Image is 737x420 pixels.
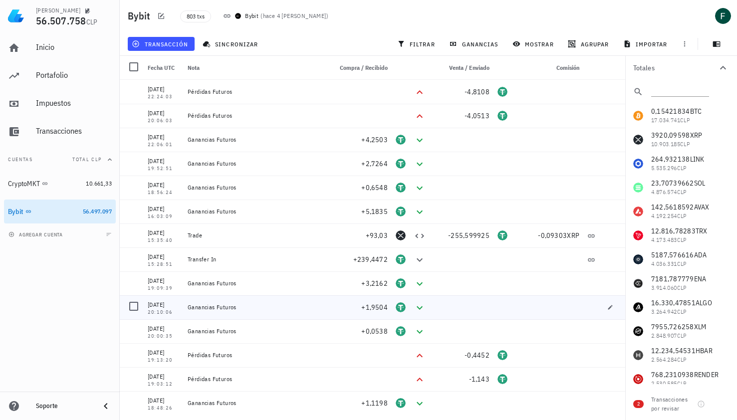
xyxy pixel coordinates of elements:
[148,276,180,286] div: [DATE]
[148,310,180,315] div: 20:10:06
[148,382,180,387] div: 19:03:12
[36,70,112,80] div: Portafolio
[148,286,180,291] div: 19:09:39
[245,11,258,21] div: Bybit
[396,135,406,145] div: USDT-icon
[619,37,674,51] button: importar
[148,252,180,262] div: [DATE]
[625,40,668,48] span: importar
[396,183,406,193] div: USDT-icon
[465,351,490,360] span: -0,4452
[148,190,180,195] div: 18:56:24
[188,327,324,335] div: Ganancias Futuros
[399,40,435,48] span: filtrar
[188,208,324,215] div: Ganancias Futuros
[8,180,40,188] div: CryptoMKT
[361,183,388,192] span: +0,6548
[465,87,490,96] span: -4,8108
[328,56,392,80] div: Compra / Recibido
[4,200,116,223] a: Bybit 56.497.097
[497,350,507,360] div: USDT-icon
[188,303,324,311] div: Ganancias Futuros
[396,159,406,169] div: USDT-icon
[497,374,507,384] div: USDT-icon
[396,254,406,264] div: USDT-icon
[396,207,406,216] div: USDT-icon
[72,156,102,163] span: Total CLP
[148,372,180,382] div: [DATE]
[188,64,200,71] span: Nota
[36,98,112,108] div: Impuestos
[188,88,324,96] div: Pérdidas Futuros
[625,56,737,80] button: Totales
[637,400,640,408] span: 2
[86,17,98,26] span: CLP
[148,84,180,94] div: [DATE]
[497,111,507,121] div: USDT-icon
[465,111,490,120] span: -4,0513
[8,208,23,216] div: Bybit
[148,324,180,334] div: [DATE]
[148,156,180,166] div: [DATE]
[497,230,507,240] div: USDT-icon
[511,56,583,80] div: Comisión
[361,135,388,144] span: +4,2503
[148,142,180,147] div: 22:06:01
[148,334,180,339] div: 20:00:35
[148,132,180,142] div: [DATE]
[235,13,241,19] img: Bybit_Official
[570,40,609,48] span: agrupar
[148,358,180,363] div: 19:13:20
[633,64,717,71] div: Totales
[449,64,490,71] span: Venta / Enviado
[361,207,388,216] span: +5,1835
[514,40,554,48] span: mostrar
[393,37,441,51] button: filtrar
[36,14,86,27] span: 56.507.758
[396,278,406,288] div: USDT-icon
[134,40,188,48] span: transacción
[83,208,112,215] span: 56.497.097
[199,37,264,51] button: sincronizar
[396,326,406,336] div: USDT-icon
[430,56,493,80] div: Venta / Enviado
[148,64,175,71] span: Fecha UTC
[564,37,615,51] button: agrupar
[340,64,388,71] span: Compra / Recibido
[396,230,406,240] div: XRP-icon
[4,36,116,60] a: Inicio
[353,255,388,264] span: +239,4472
[188,399,324,407] div: Ganancias Futuros
[361,399,388,408] span: +1,1198
[148,238,180,243] div: 15:35:40
[148,228,180,238] div: [DATE]
[361,327,388,336] span: +0,0538
[188,375,324,383] div: Pérdidas Futuros
[4,148,116,172] button: CuentasTotal CLP
[361,303,388,312] span: +1,9504
[263,12,326,19] span: hace 4 [PERSON_NAME]
[188,160,324,168] div: Ganancias Futuros
[187,11,205,22] span: 803 txs
[148,204,180,214] div: [DATE]
[445,37,504,51] button: ganancias
[188,231,324,239] div: Trade
[148,118,180,123] div: 20:06:03
[148,300,180,310] div: [DATE]
[36,42,112,52] div: Inicio
[366,231,388,240] span: +93,03
[4,120,116,144] a: Transacciones
[448,231,490,240] span: -255,599925
[148,348,180,358] div: [DATE]
[651,395,693,413] div: Transacciones por revisar
[361,279,388,288] span: +3,2162
[260,11,328,21] span: ( )
[567,231,579,240] span: XRP
[538,231,567,240] span: -0,09303
[148,94,180,99] div: 22:24:03
[36,126,112,136] div: Transacciones
[451,40,498,48] span: ganancias
[10,231,63,238] span: agregar cuenta
[4,64,116,88] a: Portafolio
[396,398,406,408] div: USDT-icon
